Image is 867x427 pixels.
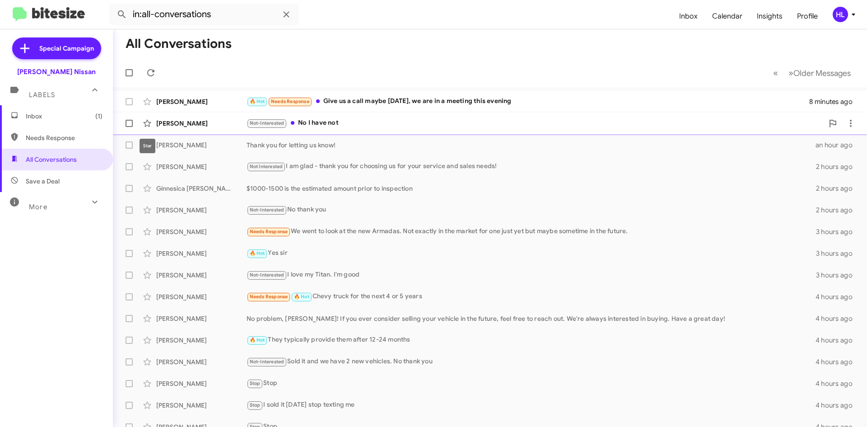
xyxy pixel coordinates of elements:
[816,227,860,236] div: 3 hours ago
[156,141,247,150] div: [PERSON_NAME]
[156,336,247,345] div: [PERSON_NAME]
[156,357,247,366] div: [PERSON_NAME]
[250,229,288,235] span: Needs Response
[816,336,860,345] div: 4 hours ago
[816,357,860,366] div: 4 hours ago
[29,203,47,211] span: More
[247,314,816,323] div: No problem, [PERSON_NAME]! If you ever consider selling your vehicle in the future, feel free to ...
[672,3,705,29] a: Inbox
[250,164,283,169] span: Not Interested
[816,379,860,388] div: 4 hours ago
[26,177,60,186] span: Save a Deal
[768,64,783,82] button: Previous
[247,400,816,410] div: I sold it [DATE] stop texting me
[156,227,247,236] div: [PERSON_NAME]
[247,335,816,345] div: They typically provide them after 12-24 months
[783,64,856,82] button: Next
[750,3,790,29] a: Insights
[247,378,816,389] div: Stop
[250,359,284,365] span: Not-Interested
[247,161,816,172] div: I am glad - thank you for choosing us for your service and sales needs!
[773,67,778,79] span: «
[250,272,284,278] span: Not-Interested
[250,380,261,386] span: Stop
[788,67,793,79] span: »
[247,357,816,367] div: Sold it and we have 2 new vehicles. No thank you
[816,184,860,193] div: 2 hours ago
[294,294,309,300] span: 🔥 Hot
[816,292,860,301] div: 4 hours ago
[26,155,77,164] span: All Conversations
[250,207,284,213] span: Not-Interested
[250,402,261,408] span: Stop
[250,99,265,104] span: 🔥 Hot
[825,7,857,22] button: HL
[156,97,247,106] div: [PERSON_NAME]
[247,184,816,193] div: $1000-1500 is the estimated amount prior to inspection
[247,226,816,237] div: We went to look at the new Armadas. Not exactly in the market for one just yet but maybe sometime...
[247,205,816,215] div: No thank you
[271,99,309,104] span: Needs Response
[768,64,856,82] nav: Page navigation example
[17,67,96,76] div: [PERSON_NAME] Nissan
[247,270,816,280] div: I love my Titan. I'm good
[156,379,247,388] div: [PERSON_NAME]
[156,271,247,280] div: [PERSON_NAME]
[247,141,816,150] div: Thank you for letting us know!
[12,38,101,59] a: Special Campaign
[247,96,809,107] div: Give us a call maybe [DATE], we are in a meeting this evening
[247,291,816,302] div: Chevy truck for the next 4 or 5 years
[156,249,247,258] div: [PERSON_NAME]
[250,250,265,256] span: 🔥 Hot
[790,3,825,29] a: Profile
[250,294,288,300] span: Needs Response
[816,271,860,280] div: 3 hours ago
[250,120,284,126] span: Not-Interested
[793,68,851,78] span: Older Messages
[156,292,247,301] div: [PERSON_NAME]
[816,249,860,258] div: 3 hours ago
[156,162,247,171] div: [PERSON_NAME]
[816,206,860,215] div: 2 hours ago
[26,112,103,121] span: Inbox
[816,141,860,150] div: an hour ago
[247,118,824,128] div: No I have not
[29,91,55,99] span: Labels
[156,206,247,215] div: [PERSON_NAME]
[126,37,232,51] h1: All Conversations
[95,112,103,121] span: (1)
[833,7,848,22] div: HL
[109,4,299,25] input: Search
[705,3,750,29] a: Calendar
[39,44,94,53] span: Special Campaign
[816,162,860,171] div: 2 hours ago
[156,401,247,410] div: [PERSON_NAME]
[156,314,247,323] div: [PERSON_NAME]
[156,119,247,128] div: [PERSON_NAME]
[809,97,860,106] div: 8 minutes ago
[140,139,155,153] div: Star
[247,248,816,258] div: Yes sir
[816,401,860,410] div: 4 hours ago
[156,184,247,193] div: Ginnesica [PERSON_NAME]
[26,133,103,142] span: Needs Response
[250,337,265,343] span: 🔥 Hot
[816,314,860,323] div: 4 hours ago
